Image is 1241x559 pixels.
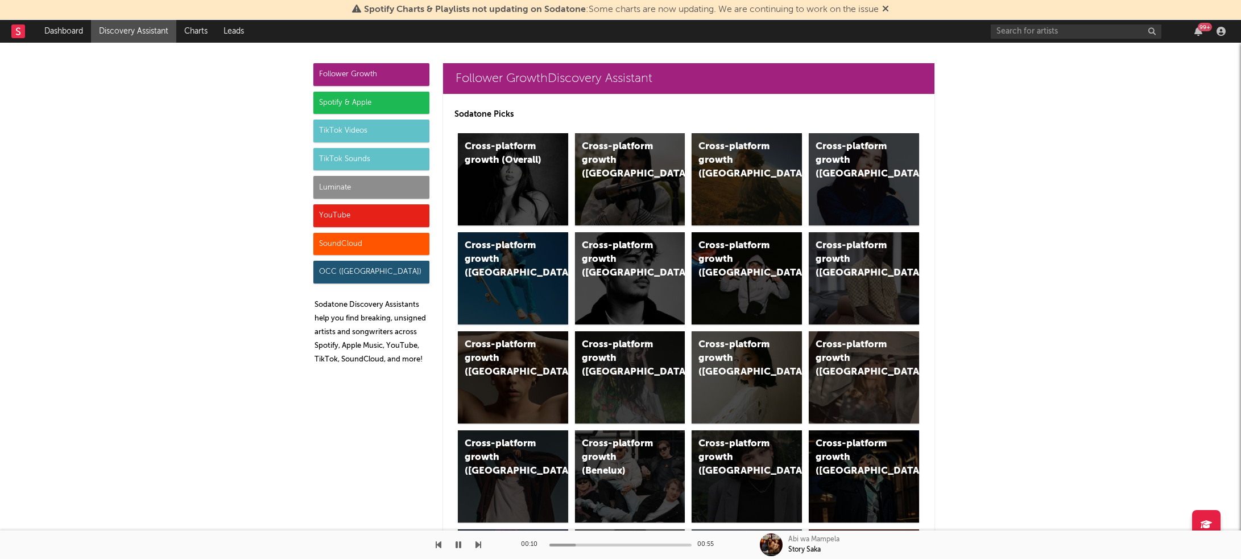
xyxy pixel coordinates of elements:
[809,430,919,523] a: Cross-platform growth ([GEOGRAPHIC_DATA])
[458,133,568,225] a: Cross-platform growth (Overall)
[698,437,776,478] div: Cross-platform growth ([GEOGRAPHIC_DATA])
[816,239,893,280] div: Cross-platform growth ([GEOGRAPHIC_DATA])
[313,148,429,171] div: TikTok Sounds
[991,24,1161,39] input: Search for artists
[36,20,91,43] a: Dashboard
[313,63,429,86] div: Follower Growth
[809,232,919,324] a: Cross-platform growth ([GEOGRAPHIC_DATA])
[216,20,252,43] a: Leads
[458,430,568,523] a: Cross-platform growth ([GEOGRAPHIC_DATA])
[692,430,802,523] a: Cross-platform growth ([GEOGRAPHIC_DATA])
[313,120,429,142] div: TikTok Videos
[443,63,934,94] a: Follower GrowthDiscovery Assistant
[816,338,893,379] div: Cross-platform growth ([GEOGRAPHIC_DATA])
[465,239,542,280] div: Cross-platform growth ([GEOGRAPHIC_DATA])
[582,239,659,280] div: Cross-platform growth ([GEOGRAPHIC_DATA])
[809,133,919,225] a: Cross-platform growth ([GEOGRAPHIC_DATA])
[91,20,176,43] a: Discovery Assistant
[315,298,429,367] p: Sodatone Discovery Assistants help you find breaking, unsigned artists and songwriters across Spo...
[465,140,542,167] div: Cross-platform growth (Overall)
[521,538,544,552] div: 00:10
[575,232,685,324] a: Cross-platform growth ([GEOGRAPHIC_DATA])
[465,437,542,478] div: Cross-platform growth ([GEOGRAPHIC_DATA])
[364,5,879,14] span: : Some charts are now updating. We are continuing to work on the issue
[176,20,216,43] a: Charts
[313,176,429,199] div: Luminate
[698,239,776,280] div: Cross-platform growth ([GEOGRAPHIC_DATA]/GSA)
[788,545,821,555] div: Story Saka
[816,140,893,181] div: Cross-platform growth ([GEOGRAPHIC_DATA])
[692,232,802,324] a: Cross-platform growth ([GEOGRAPHIC_DATA]/GSA)
[313,92,429,114] div: Spotify & Apple
[313,233,429,256] div: SoundCloud
[692,133,802,225] a: Cross-platform growth ([GEOGRAPHIC_DATA])
[1194,27,1202,36] button: 99+
[882,5,889,14] span: Dismiss
[1198,23,1212,31] div: 99 +
[809,331,919,424] a: Cross-platform growth ([GEOGRAPHIC_DATA])
[698,338,776,379] div: Cross-platform growth ([GEOGRAPHIC_DATA])
[313,204,429,227] div: YouTube
[582,338,659,379] div: Cross-platform growth ([GEOGRAPHIC_DATA])
[313,261,429,283] div: OCC ([GEOGRAPHIC_DATA])
[582,437,659,478] div: Cross-platform growth (Benelux)
[454,108,923,121] p: Sodatone Picks
[692,331,802,424] a: Cross-platform growth ([GEOGRAPHIC_DATA])
[575,430,685,523] a: Cross-platform growth (Benelux)
[364,5,586,14] span: Spotify Charts & Playlists not updating on Sodatone
[458,232,568,324] a: Cross-platform growth ([GEOGRAPHIC_DATA])
[697,538,720,552] div: 00:55
[575,331,685,424] a: Cross-platform growth ([GEOGRAPHIC_DATA])
[575,133,685,225] a: Cross-platform growth ([GEOGRAPHIC_DATA])
[465,338,542,379] div: Cross-platform growth ([GEOGRAPHIC_DATA])
[458,331,568,424] a: Cross-platform growth ([GEOGRAPHIC_DATA])
[582,140,659,181] div: Cross-platform growth ([GEOGRAPHIC_DATA])
[788,535,839,545] div: Abi wa Mampela
[698,140,776,181] div: Cross-platform growth ([GEOGRAPHIC_DATA])
[816,437,893,478] div: Cross-platform growth ([GEOGRAPHIC_DATA])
